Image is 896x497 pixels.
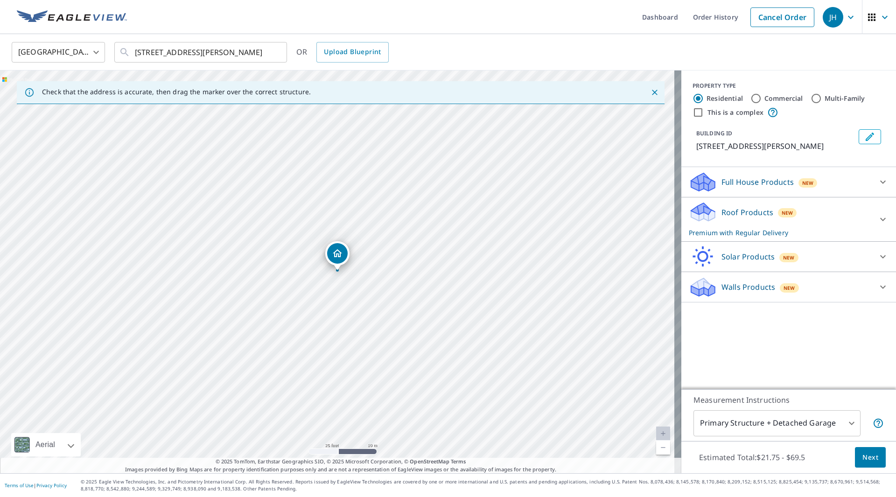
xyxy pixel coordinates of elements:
p: Full House Products [721,176,794,188]
p: Walls Products [721,281,775,293]
p: | [5,483,67,488]
div: Primary Structure + Detached Garage [693,410,861,436]
button: Close [649,86,661,98]
span: Your report will include the primary structure and a detached garage if one exists. [873,418,884,429]
p: [STREET_ADDRESS][PERSON_NAME] [696,140,855,152]
span: Next [862,452,878,463]
button: Edit building 1 [859,129,881,144]
img: EV Logo [17,10,127,24]
a: OpenStreetMap [410,458,449,465]
div: Full House ProductsNew [689,171,889,193]
p: Measurement Instructions [693,394,884,406]
a: Upload Blueprint [316,42,388,63]
a: Terms of Use [5,482,34,489]
p: BUILDING ID [696,129,732,137]
span: New [802,179,814,187]
a: Current Level 20, Zoom In Disabled [656,427,670,441]
p: Check that the address is accurate, then drag the marker over the correct structure. [42,88,311,96]
div: PROPERTY TYPE [693,82,885,90]
label: Commercial [764,94,803,103]
div: JH [823,7,843,28]
a: Cancel Order [750,7,814,27]
div: Roof ProductsNewPremium with Regular Delivery [689,201,889,238]
a: Terms [451,458,466,465]
p: Solar Products [721,251,775,262]
span: Upload Blueprint [324,46,381,58]
div: [GEOGRAPHIC_DATA] [12,39,105,65]
span: New [783,254,795,261]
div: Solar ProductsNew [689,245,889,268]
p: Estimated Total: $21.75 - $69.5 [692,447,813,468]
span: New [782,209,793,217]
div: Aerial [33,433,58,456]
label: This is a complex [707,108,763,117]
div: Walls ProductsNew [689,276,889,298]
a: Current Level 20, Zoom Out [656,441,670,455]
a: Privacy Policy [36,482,67,489]
div: Aerial [11,433,81,456]
button: Next [855,447,886,468]
p: Roof Products [721,207,773,218]
input: Search by address or latitude-longitude [135,39,268,65]
label: Multi-Family [825,94,865,103]
span: New [784,284,795,292]
p: © 2025 Eagle View Technologies, Inc. and Pictometry International Corp. All Rights Reserved. Repo... [81,478,891,492]
p: Premium with Regular Delivery [689,228,872,238]
div: Dropped pin, building 1, Residential property, 7901 Thornberry Ave Amarillo, TX 79118 [325,241,350,270]
label: Residential [707,94,743,103]
div: OR [296,42,389,63]
span: © 2025 TomTom, Earthstar Geographics SIO, © 2025 Microsoft Corporation, © [216,458,466,466]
